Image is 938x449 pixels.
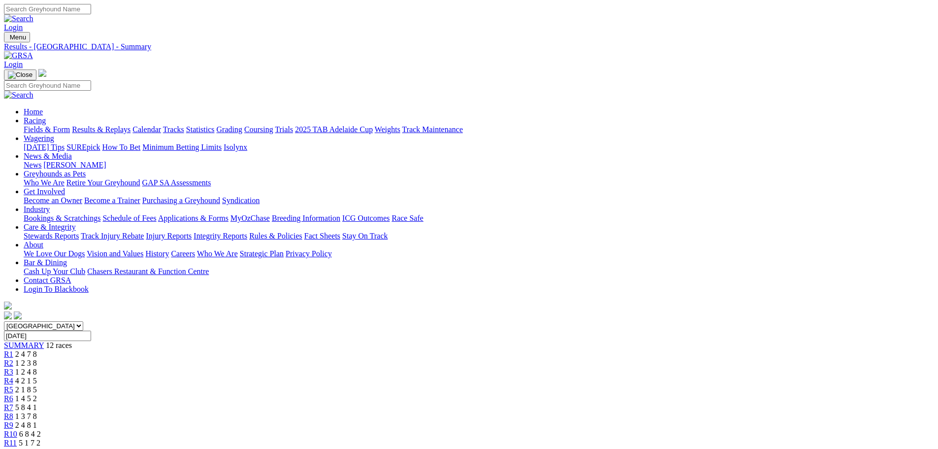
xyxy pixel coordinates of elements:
[4,350,13,358] a: R1
[24,223,76,231] a: Care & Integrity
[142,143,222,151] a: Minimum Betting Limits
[24,143,65,151] a: [DATE] Tips
[4,368,13,376] a: R3
[4,51,33,60] img: GRSA
[402,125,463,134] a: Track Maintenance
[66,143,100,151] a: SUREpick
[24,285,89,293] a: Login To Blackbook
[4,377,13,385] a: R4
[24,178,934,187] div: Greyhounds as Pets
[8,71,32,79] img: Close
[375,125,400,134] a: Weights
[4,14,33,23] img: Search
[43,161,106,169] a: [PERSON_NAME]
[24,196,934,205] div: Get Involved
[24,249,934,258] div: About
[24,241,43,249] a: About
[4,412,13,420] a: R8
[4,341,44,349] span: SUMMARY
[244,125,273,134] a: Coursing
[24,143,934,152] div: Wagering
[102,214,156,222] a: Schedule of Fees
[15,385,37,394] span: 2 1 8 5
[171,249,195,258] a: Careers
[24,161,41,169] a: News
[24,152,72,160] a: News & Media
[4,302,12,310] img: logo-grsa-white.png
[24,125,934,134] div: Racing
[4,359,13,367] a: R2
[15,359,37,367] span: 1 2 3 8
[66,178,140,187] a: Retire Your Greyhound
[24,134,54,142] a: Wagering
[24,196,82,205] a: Become an Owner
[87,267,209,276] a: Chasers Restaurant & Function Centre
[4,430,17,438] span: R10
[19,430,41,438] span: 6 8 4 2
[24,187,65,196] a: Get Involved
[24,232,79,240] a: Stewards Reports
[24,214,934,223] div: Industry
[84,196,140,205] a: Become a Trainer
[24,214,100,222] a: Bookings & Scratchings
[4,60,23,69] a: Login
[15,350,37,358] span: 2 4 7 8
[4,311,12,319] img: facebook.svg
[81,232,144,240] a: Track Injury Rebate
[342,232,388,240] a: Stay On Track
[275,125,293,134] a: Trials
[4,331,91,341] input: Select date
[4,42,934,51] a: Results - [GEOGRAPHIC_DATA] - Summary
[15,368,37,376] span: 1 2 4 8
[15,394,37,403] span: 1 4 5 2
[24,276,71,284] a: Contact GRSA
[249,232,302,240] a: Rules & Policies
[4,4,91,14] input: Search
[240,249,284,258] a: Strategic Plan
[4,23,23,32] a: Login
[87,249,143,258] a: Vision and Values
[4,91,33,100] img: Search
[24,125,70,134] a: Fields & Form
[194,232,247,240] a: Integrity Reports
[24,170,86,178] a: Greyhounds as Pets
[24,161,934,170] div: News & Media
[145,249,169,258] a: History
[304,232,340,240] a: Fact Sheets
[146,232,192,240] a: Injury Reports
[4,69,36,80] button: Toggle navigation
[295,125,373,134] a: 2025 TAB Adelaide Cup
[224,143,247,151] a: Isolynx
[14,311,22,319] img: twitter.svg
[142,196,220,205] a: Purchasing a Greyhound
[102,143,141,151] a: How To Bet
[286,249,332,258] a: Privacy Policy
[24,258,67,267] a: Bar & Dining
[272,214,340,222] a: Breeding Information
[24,107,43,116] a: Home
[4,385,13,394] a: R5
[4,439,17,447] a: R11
[142,178,211,187] a: GAP SA Assessments
[158,214,228,222] a: Applications & Forms
[24,267,934,276] div: Bar & Dining
[163,125,184,134] a: Tracks
[15,403,37,412] span: 5 8 4 1
[24,205,50,213] a: Industry
[4,403,13,412] a: R7
[197,249,238,258] a: Who We Are
[4,421,13,429] a: R9
[342,214,389,222] a: ICG Outcomes
[230,214,270,222] a: MyOzChase
[4,394,13,403] a: R6
[217,125,242,134] a: Grading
